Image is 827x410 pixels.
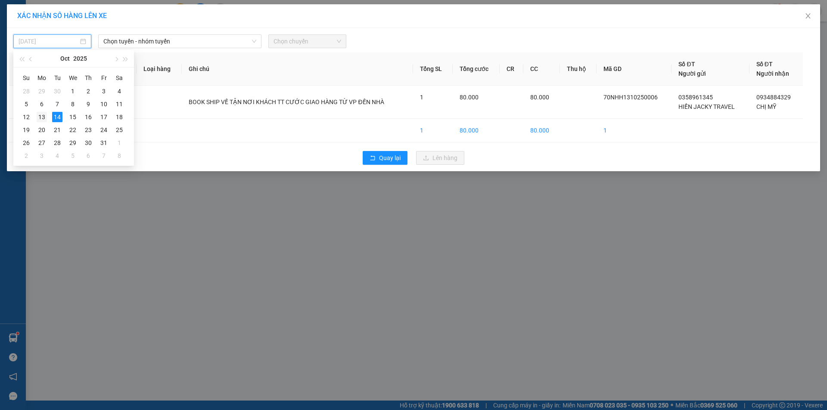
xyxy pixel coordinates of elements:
[114,112,124,122] div: 18
[83,151,93,161] div: 6
[413,119,453,142] td: 1
[99,112,109,122] div: 17
[453,52,500,86] th: Tổng cước
[68,151,78,161] div: 5
[81,98,96,111] td: 2025-10-09
[21,86,31,96] div: 28
[50,71,65,85] th: Tu
[99,99,109,109] div: 10
[37,138,47,148] div: 27
[189,99,384,105] span: BOOK SHIP VỀ TẬN NƠI KHÁCH TT CƯỚC GIAO HÀNG TỪ VP ĐẾN NHÀ
[112,111,127,123] td: 2025-10-18
[413,52,453,86] th: Tổng SL
[112,136,127,149] td: 2025-11-01
[17,12,107,20] span: XÁC NHẬN SỐ HÀNG LÊN XE
[68,99,78,109] div: 8
[50,111,65,123] td: 2025-10-14
[99,151,109,161] div: 7
[112,98,127,111] td: 2025-10-11
[34,98,50,111] td: 2025-10-06
[37,86,47,96] div: 29
[678,70,706,77] span: Người gửi
[114,99,124,109] div: 11
[83,112,93,122] div: 16
[363,151,407,165] button: rollbackQuay lại
[50,98,65,111] td: 2025-10-07
[52,112,62,122] div: 14
[19,71,34,85] th: Su
[34,123,50,136] td: 2025-10-20
[500,52,523,86] th: CR
[68,86,78,96] div: 1
[96,136,112,149] td: 2025-10-31
[274,35,341,48] span: Chọn chuyến
[21,138,31,148] div: 26
[96,111,112,123] td: 2025-10-17
[99,86,109,96] div: 3
[34,149,50,162] td: 2025-11-03
[420,94,423,101] span: 1
[560,52,597,86] th: Thu hộ
[65,71,81,85] th: We
[65,149,81,162] td: 2025-11-05
[81,123,96,136] td: 2025-10-23
[34,136,50,149] td: 2025-10-27
[112,71,127,85] th: Sa
[81,85,96,98] td: 2025-10-02
[50,136,65,149] td: 2025-10-28
[796,4,820,28] button: Close
[73,50,87,67] button: 2025
[112,123,127,136] td: 2025-10-25
[99,125,109,135] div: 24
[68,125,78,135] div: 22
[37,125,47,135] div: 20
[182,52,413,86] th: Ghi chú
[19,123,34,136] td: 2025-10-19
[453,119,500,142] td: 80.000
[379,153,401,163] span: Quay lại
[96,123,112,136] td: 2025-10-24
[96,98,112,111] td: 2025-10-10
[252,39,257,44] span: down
[19,111,34,123] td: 2025-10-12
[96,85,112,98] td: 2025-10-03
[65,85,81,98] td: 2025-10-01
[37,151,47,161] div: 3
[460,94,479,101] span: 80.000
[19,37,78,46] input: 14/10/2025
[19,136,34,149] td: 2025-10-26
[83,99,93,109] div: 9
[50,123,65,136] td: 2025-10-21
[65,111,81,123] td: 2025-10-15
[678,61,695,68] span: Số ĐT
[530,94,549,101] span: 80.000
[103,35,256,48] span: Chọn tuyến - nhóm tuyến
[678,103,735,110] span: HIỀN JACKY TRAVEL
[34,111,50,123] td: 2025-10-13
[114,138,124,148] div: 1
[137,52,182,86] th: Loại hàng
[83,138,93,148] div: 30
[81,149,96,162] td: 2025-11-06
[99,138,109,148] div: 31
[52,125,62,135] div: 21
[52,151,62,161] div: 4
[81,71,96,85] th: Th
[19,85,34,98] td: 2025-09-28
[81,136,96,149] td: 2025-10-30
[114,151,124,161] div: 8
[523,52,560,86] th: CC
[37,99,47,109] div: 6
[68,112,78,122] div: 15
[9,52,37,86] th: STT
[34,71,50,85] th: Mo
[52,138,62,148] div: 28
[96,149,112,162] td: 2025-11-07
[21,151,31,161] div: 2
[756,94,791,101] span: 0934884329
[19,149,34,162] td: 2025-11-02
[756,103,776,110] span: CHỊ MỸ
[597,52,672,86] th: Mã GD
[96,71,112,85] th: Fr
[114,125,124,135] div: 25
